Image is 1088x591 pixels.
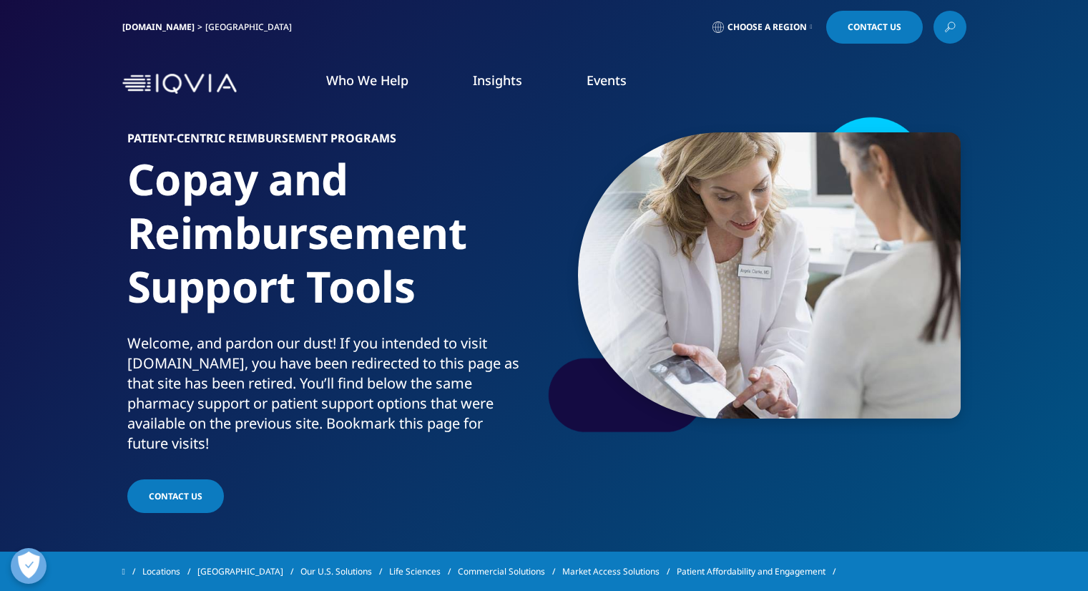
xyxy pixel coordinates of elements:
[826,11,923,44] a: Contact Us
[473,72,522,89] a: Insights
[300,559,389,585] a: Our U.S. Solutions
[11,548,46,584] button: Open Preferences
[677,559,843,585] a: Patient Affordability and Engagement
[122,21,195,33] a: [DOMAIN_NAME]
[458,559,562,585] a: Commercial Solutions
[587,72,627,89] a: Events
[205,21,298,33] div: [GEOGRAPHIC_DATA]
[326,72,408,89] a: Who We Help
[727,21,807,33] span: Choose a Region
[197,559,300,585] a: [GEOGRAPHIC_DATA]
[127,479,224,513] a: Contact Us
[562,559,677,585] a: Market Access Solutions
[242,50,966,117] nav: Primary
[142,559,197,585] a: Locations
[127,333,539,454] div: Welcome, and pardon our dust! If you intended to visit [DOMAIN_NAME], you have been redirected to...
[389,559,458,585] a: Life Sciences
[149,490,202,502] span: Contact Us
[578,132,961,419] img: 077_doctor-showing-info-to-patient-on-tablet.jpg
[127,132,539,152] h6: Patient-centric Reimbursement Programs
[122,74,237,94] img: IQVIA Healthcare Information Technology and Pharma Clinical Research Company
[848,23,901,31] span: Contact Us
[127,152,539,333] h1: Copay and Reimbursement Support Tools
